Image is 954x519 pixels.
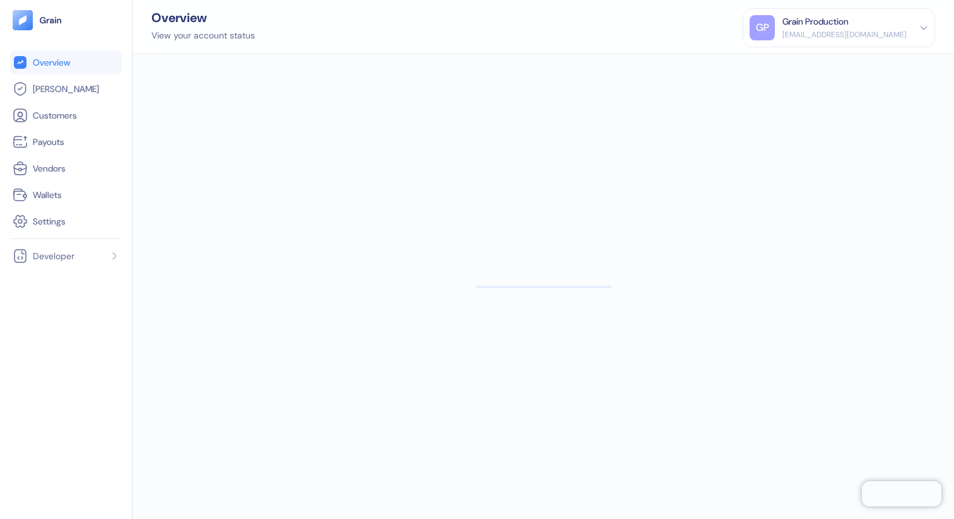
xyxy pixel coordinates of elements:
[33,215,66,228] span: Settings
[33,189,62,201] span: Wallets
[33,136,64,148] span: Payouts
[13,214,119,229] a: Settings
[782,15,849,28] div: Grain Production
[750,15,775,40] div: GP
[33,162,66,175] span: Vendors
[33,83,99,95] span: [PERSON_NAME]
[13,108,119,123] a: Customers
[862,481,941,506] iframe: Chatra live chat
[151,29,255,42] div: View your account status
[33,56,70,69] span: Overview
[151,11,255,24] div: Overview
[13,134,119,149] a: Payouts
[13,187,119,202] a: Wallets
[39,16,62,25] img: logo
[782,29,907,40] div: [EMAIL_ADDRESS][DOMAIN_NAME]
[33,250,74,262] span: Developer
[13,55,119,70] a: Overview
[33,109,77,122] span: Customers
[13,161,119,176] a: Vendors
[13,81,119,96] a: [PERSON_NAME]
[13,10,33,30] img: logo-tablet-V2.svg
